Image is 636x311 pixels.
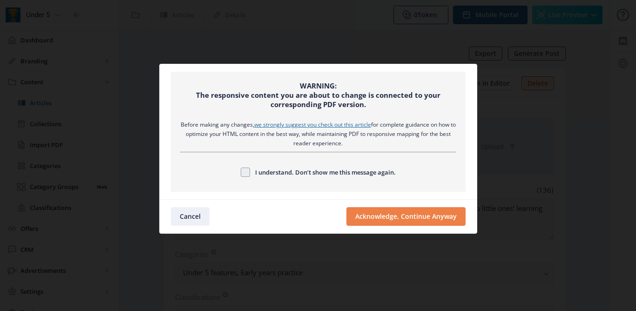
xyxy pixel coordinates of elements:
div: Before making any changes, for complete guidance on how to optimize your HTML content in the best... [180,120,456,148]
div: WARNING: The responsive content you are about to change is connected to your corresponding PDF ve... [180,81,456,109]
span: I understand. Don’t show me this message again. [250,167,396,178]
button: Acknowledge, Continue Anyway [346,207,466,226]
button: Cancel [171,207,210,226]
a: we strongly suggest you check out this article [254,121,371,128]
